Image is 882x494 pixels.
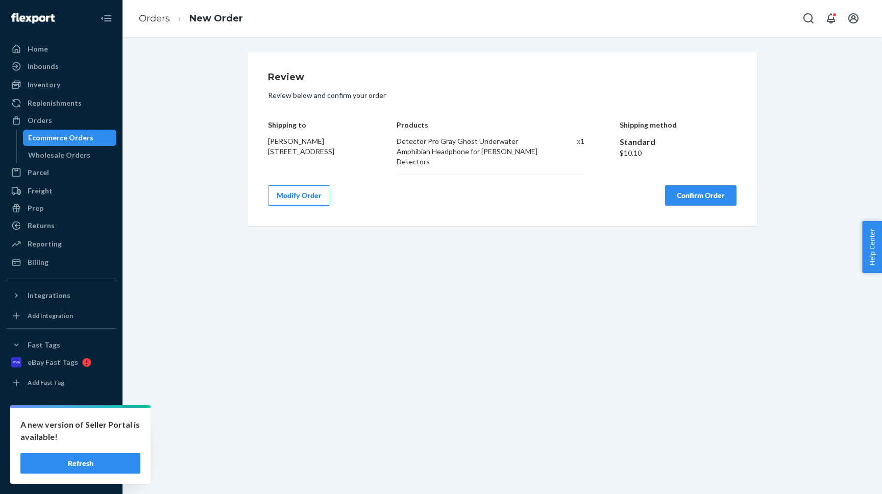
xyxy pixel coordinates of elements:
div: Add Integration [28,311,73,320]
div: Returns [28,220,55,231]
a: Orders [6,112,116,129]
button: Close Navigation [96,8,116,29]
a: Parcel [6,164,116,181]
p: Review below and confirm your order [268,90,737,101]
a: Inbounds [6,58,116,75]
div: Billing [28,257,48,267]
h4: Shipping method [620,121,737,129]
h4: Shipping to [268,121,362,129]
a: Billing [6,254,116,270]
a: Wholesale Orders [23,147,117,163]
a: Add Integration [6,308,116,324]
div: Orders [28,115,52,126]
a: Freight [6,183,116,199]
button: Help Center [862,221,882,273]
a: Prep [6,200,116,216]
a: eBay Fast Tags [6,354,116,370]
button: Integrations [6,287,116,304]
h1: Review [268,72,737,83]
div: Detector Pro Gray Ghost Underwater Amphibian Headphone for [PERSON_NAME] Detectors [397,136,544,167]
div: Add Fast Tag [28,378,64,387]
div: x 1 [555,136,584,167]
div: Ecommerce Orders [28,133,93,143]
div: Fast Tags [28,340,60,350]
div: Inventory [28,80,60,90]
a: Ecommerce Orders [23,130,117,146]
div: Parcel [28,167,49,178]
a: Replenishments [6,95,116,111]
div: Prep [28,203,43,213]
button: Refresh [20,453,140,474]
a: Settings [6,413,116,430]
a: Reporting [6,236,116,252]
div: Inbounds [28,61,59,71]
ol: breadcrumbs [131,4,251,34]
div: eBay Fast Tags [28,357,78,367]
button: Give Feedback [6,465,116,482]
div: Reporting [28,239,62,249]
a: Inventory [6,77,116,93]
a: New Order [189,13,243,24]
button: Modify Order [268,185,330,206]
button: Open Search Box [798,8,819,29]
div: Integrations [28,290,70,301]
button: Open notifications [821,8,841,29]
div: Wholesale Orders [28,150,90,160]
button: Confirm Order [665,185,737,206]
p: A new version of Seller Portal is available! [20,418,140,443]
div: Replenishments [28,98,82,108]
img: Flexport logo [11,13,55,23]
div: Standard [620,136,737,148]
button: Fast Tags [6,337,116,353]
h4: Products [397,121,584,129]
a: Orders [139,13,170,24]
div: Home [28,44,48,54]
a: Returns [6,217,116,234]
a: Help Center [6,448,116,464]
a: Home [6,41,116,57]
div: $10.10 [620,148,737,158]
button: Open account menu [843,8,864,29]
a: Add Fast Tag [6,375,116,391]
div: Freight [28,186,53,196]
a: Talk to Support [6,431,116,447]
span: [PERSON_NAME] [STREET_ADDRESS] [268,137,334,156]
